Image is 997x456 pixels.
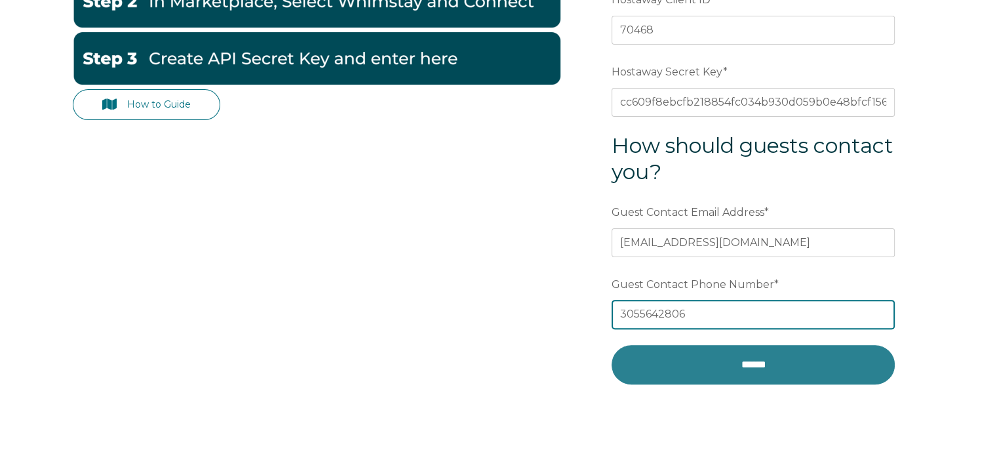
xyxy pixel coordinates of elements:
[73,32,560,85] img: Hostaway3-1
[612,202,764,222] span: Guest Contact Email Address
[73,89,221,120] a: How to Guide
[612,274,774,295] span: Guest Contact Phone Number
[612,62,723,82] span: Hostaway Secret Key
[612,133,893,184] span: How should guests contact you?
